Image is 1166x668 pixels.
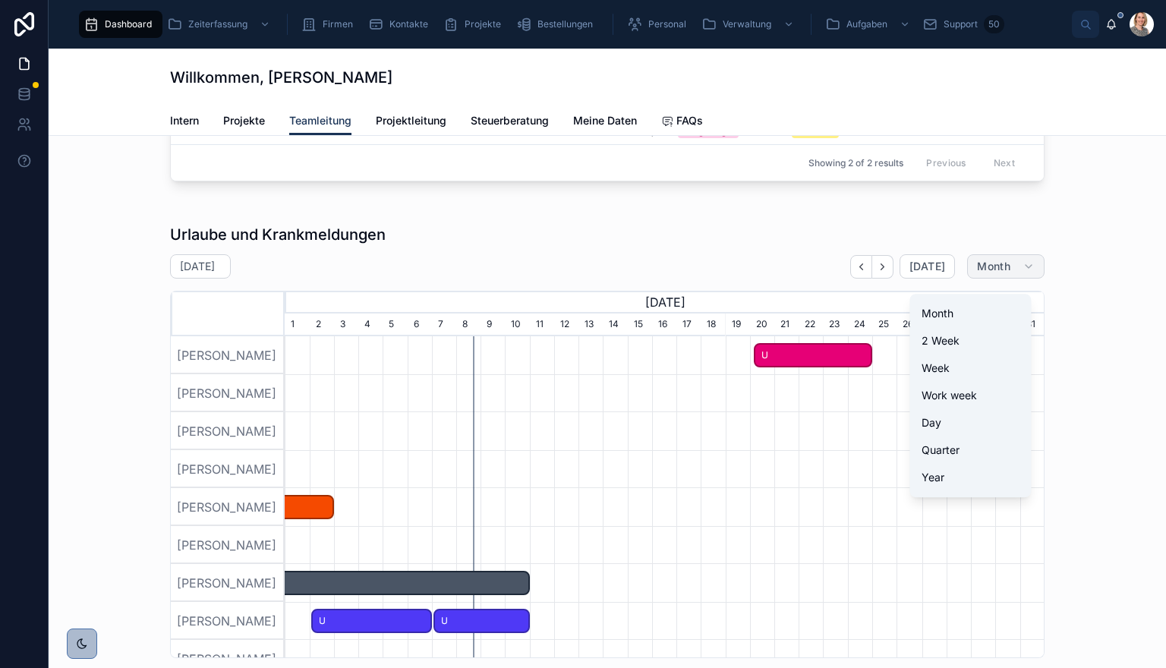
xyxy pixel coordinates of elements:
span: Bestellungen [537,18,593,30]
div: [PERSON_NAME] [171,336,285,374]
h2: [DATE] [180,259,215,274]
button: Day [915,409,1025,436]
span: U [313,609,430,634]
div: [PERSON_NAME] [171,374,285,412]
div: [PERSON_NAME] [171,488,285,526]
div: U [238,571,530,596]
div: 23 [823,314,847,336]
span: Personal [648,18,686,30]
a: FAQs [661,107,703,137]
div: scrollable content [73,8,1072,41]
h1: Urlaube und Krankmeldungen [170,224,386,245]
span: Verwaltung [723,18,771,30]
a: Firmen [297,11,364,38]
button: Week [915,354,1025,382]
span: Week [922,361,950,376]
div: 5 [383,314,407,336]
div: [PERSON_NAME] [171,412,285,450]
a: Zeiterfassung [162,11,278,38]
span: U [264,495,332,520]
div: [PERSON_NAME] [171,450,285,488]
div: 24 [848,314,872,336]
button: Month [915,300,1025,327]
button: Work week [915,382,1025,409]
span: Support [944,18,978,30]
a: Bestellungen [512,11,603,38]
button: Year [915,464,1025,491]
div: [PERSON_NAME] [171,564,285,602]
span: Work week [922,388,977,403]
div: U [263,495,334,520]
div: U [754,343,872,368]
span: Projektleitung [376,113,446,128]
div: 25 [872,314,897,336]
a: Personal [622,11,697,38]
div: 6 [408,314,432,336]
span: Teamleitung [289,113,351,128]
span: Quarter [922,443,960,458]
div: 13 [578,314,603,336]
div: U [433,609,529,634]
div: 10 [505,314,529,336]
a: Intern [170,107,199,137]
div: 11 [530,314,554,336]
a: Aufgaben [821,11,918,38]
span: Projekte [223,113,265,128]
div: [PERSON_NAME] [171,526,285,564]
div: 16 [652,314,676,336]
a: Steuerberatung [471,107,549,137]
span: Day [922,415,941,430]
span: U [240,571,528,596]
div: 14 [603,314,627,336]
span: Kontakte [389,18,428,30]
a: Support50 [918,11,1009,38]
div: 31 [1020,314,1045,336]
div: 18 [701,314,725,336]
div: 4 [358,314,383,336]
div: 1 [285,314,309,336]
span: Showing 2 of 2 results [808,157,903,169]
span: Dashboard [105,18,152,30]
span: FAQs [676,113,703,128]
span: Zeiterfassung [188,18,247,30]
div: 3 [334,314,358,336]
a: Projekte [439,11,512,38]
a: Projektleitung [376,107,446,137]
div: [DATE] [285,291,1044,314]
div: 26 [897,314,922,336]
a: Teamleitung [289,107,351,136]
div: 19 [726,314,750,336]
a: Verwaltung [697,11,802,38]
a: Meine Daten [573,107,637,137]
button: Month [967,254,1045,279]
span: Projekte [465,18,501,30]
span: Month [977,260,1010,273]
div: 9 [481,314,505,336]
a: Kontakte [364,11,439,38]
button: Quarter [915,436,1025,464]
span: Year [922,470,944,485]
div: 50 [984,15,1004,33]
span: Month [922,306,953,321]
div: 8 [456,314,481,336]
div: 21 [774,314,799,336]
div: U [311,609,431,634]
div: 20 [750,314,774,336]
span: Steuerberatung [471,113,549,128]
span: Aufgaben [846,18,887,30]
div: 17 [676,314,701,336]
span: Intern [170,113,199,128]
button: 2 Week [915,327,1025,354]
button: [DATE] [900,254,955,279]
span: 2 Week [922,333,960,348]
div: 22 [799,314,823,336]
div: 2 [310,314,334,336]
a: Projekte [223,107,265,137]
div: 12 [554,314,578,336]
div: 15 [628,314,652,336]
a: Dashboard [79,11,162,38]
h1: Willkommen, [PERSON_NAME] [170,67,392,88]
div: [PERSON_NAME] [171,602,285,640]
span: Meine Daten [573,113,637,128]
span: [DATE] [909,260,945,273]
